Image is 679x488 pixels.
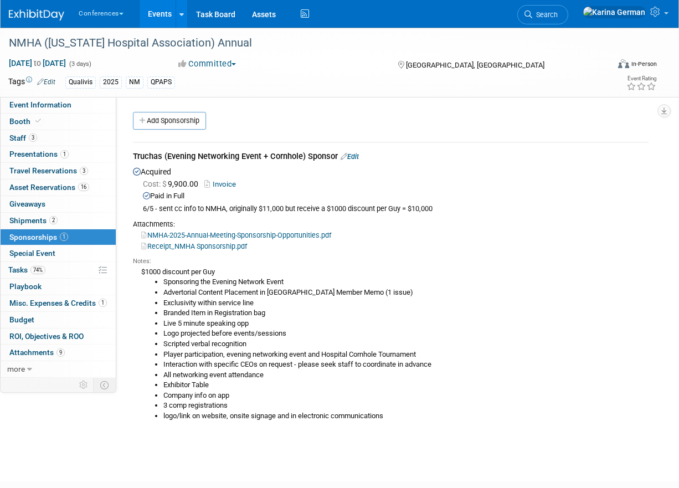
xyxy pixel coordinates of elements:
a: Budget [1,312,116,328]
a: more [1,361,116,377]
td: Tags [8,76,55,89]
li: Live 5 minute speaking opp [163,319,649,329]
a: ROI, Objectives & ROO [1,328,116,345]
div: In-Person [631,60,657,68]
a: Search [517,5,568,24]
a: Asset Reservations16 [1,179,116,196]
a: Attachments9 [1,345,116,361]
a: Special Event [1,245,116,261]
a: Shipments2 [1,213,116,229]
div: Event Rating [626,76,656,81]
div: Acquired [133,165,649,430]
div: 6/5 - sent cc info to NMHA, originally $11,000 but receive a $1000 discount per Guy = $10,000 [143,204,649,214]
li: All networking event attendance [163,370,649,381]
a: Receipt_NMHA Sponsorship.pdf [141,242,247,250]
span: 9,900.00 [143,179,203,188]
span: Shipments [9,216,58,225]
li: Exclusivity within service line [163,298,649,309]
span: Cost: $ [143,179,168,188]
span: 1 [60,150,69,158]
a: NMHA-2025-Annual-Meeting-Sponsorship-Opportunities.pdf [141,231,331,239]
a: Presentations1 [1,146,116,162]
div: Attachments: [133,219,649,229]
div: Qualivis [65,76,96,88]
a: Misc. Expenses & Credits1 [1,295,116,311]
span: Tasks [8,265,45,274]
span: 3 [29,133,37,142]
span: Attachments [9,348,65,357]
span: Sponsorships [9,233,68,242]
span: Travel Reservations [9,166,88,175]
li: 3 comp registrations [163,400,649,411]
span: 3 [80,167,88,175]
img: ExhibitDay [9,9,64,20]
td: Toggle Event Tabs [94,378,116,392]
span: ROI, Objectives & ROO [9,332,84,341]
li: Scripted verbal recognition [163,339,649,350]
img: Format-Inperson.png [618,59,629,68]
a: Invoice [204,180,240,188]
span: Staff [9,133,37,142]
a: Sponsorships1 [1,229,116,245]
span: [GEOGRAPHIC_DATA], [GEOGRAPHIC_DATA] [406,61,544,69]
a: Add Sponsorship [133,112,206,130]
div: Truchas (Evening Networking Event + Cornhole) Sponsor [133,151,649,165]
a: Staff3 [1,130,116,146]
span: 9 [56,348,65,357]
a: Booth [1,114,116,130]
span: (3 days) [68,60,91,68]
span: Misc. Expenses & Credits [9,299,107,307]
span: [DATE] [DATE] [8,58,66,68]
span: Asset Reservations [9,183,89,192]
li: Sponsoring the Evening Network Event [163,277,649,287]
span: 74% [30,266,45,274]
span: Booth [9,117,43,126]
li: Exhibitor Table [163,380,649,391]
td: Personalize Event Tab Strip [74,378,94,392]
span: Giveaways [9,199,45,208]
div: NMHA ([US_STATE] Hospital Association) Annual [5,33,601,53]
div: Notes: [133,257,649,266]
div: $1000 discount per Guy [133,266,649,422]
div: QPAPS [147,76,175,88]
span: 16 [78,183,89,191]
div: NM [126,76,143,88]
i: Booth reservation complete [35,118,41,124]
div: Event Format [563,58,657,74]
a: Edit [37,78,55,86]
div: Paid in Full [143,191,649,202]
a: Edit [341,152,359,161]
span: 1 [99,299,107,307]
span: 1 [60,233,68,241]
li: Company info on app [163,391,649,401]
a: Playbook [1,279,116,295]
span: Special Event [9,249,55,258]
a: Giveaways [1,196,116,212]
li: Interaction with specific CEOs on request - please seek staff to coordinate in advance [163,359,649,370]
span: more [7,364,25,373]
a: Event Information [1,97,116,113]
li: Advertorial Content Placement in [GEOGRAPHIC_DATA] Member Memo (1 issue) [163,287,649,298]
span: Event Information [9,100,71,109]
li: Logo projected before events/sessions [163,328,649,339]
span: to [32,59,43,68]
div: 2025 [100,76,122,88]
li: logo/link on website, onsite signage and in electronic communications [163,411,649,422]
img: Karina German [583,6,646,18]
span: Presentations [9,150,69,158]
button: Committed [174,58,240,70]
span: Budget [9,315,34,324]
span: 2 [49,216,58,224]
a: Travel Reservations3 [1,163,116,179]
li: Player participation, evening networking event and Hospital Cornhole Tournament [163,350,649,360]
li: Branded Item in Registration bag [163,308,649,319]
span: Search [532,11,558,19]
span: Playbook [9,282,42,291]
a: Tasks74% [1,262,116,278]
